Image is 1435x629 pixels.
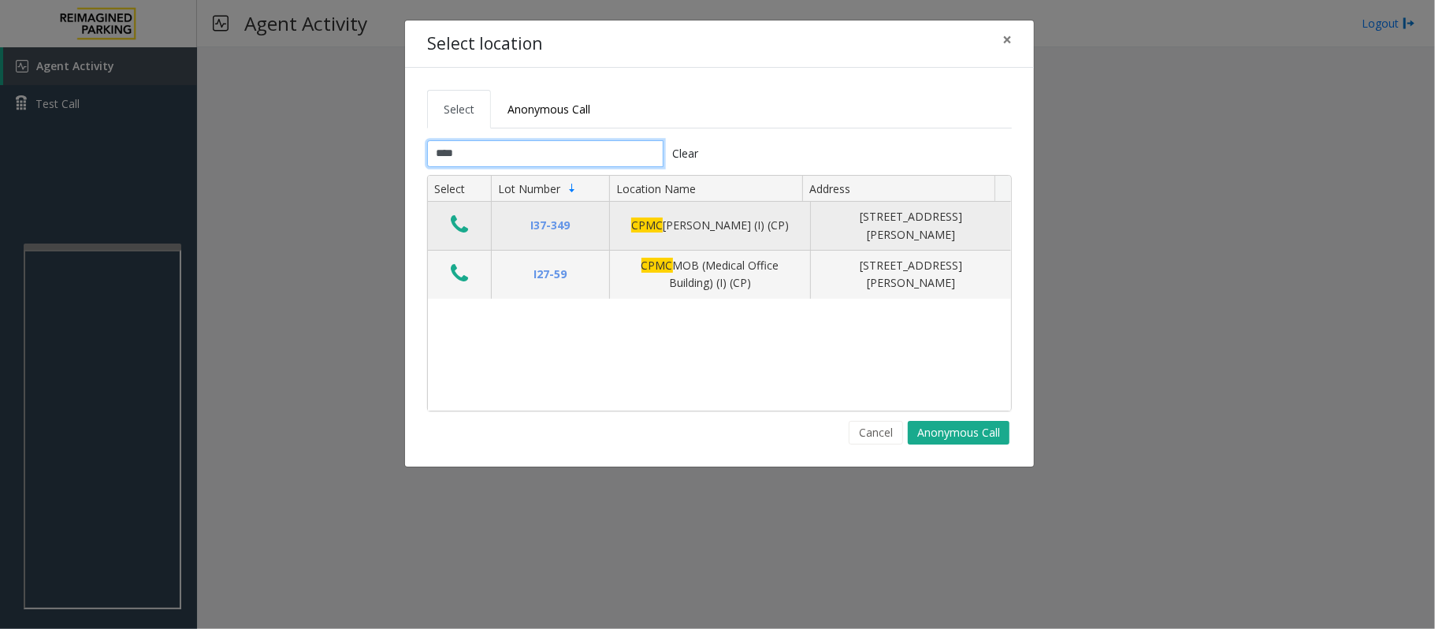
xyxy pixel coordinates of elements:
div: [STREET_ADDRESS][PERSON_NAME] [820,257,1002,292]
div: MOB (Medical Office Building) (I) (CP) [619,257,801,292]
div: I37-349 [501,217,600,234]
span: Address [809,181,850,196]
h4: Select location [427,32,542,57]
span: Sortable [566,182,578,195]
span: × [1002,28,1012,50]
div: Data table [428,176,1011,411]
button: Anonymous Call [908,421,1009,445]
span: Anonymous Call [507,102,590,117]
span: Select [444,102,474,117]
button: Clear [664,140,708,167]
th: Select [428,176,491,203]
div: [PERSON_NAME] (I) (CP) [619,217,801,234]
button: Close [991,20,1023,59]
span: CPMC [631,218,663,233]
span: CPMC [641,258,673,273]
div: [STREET_ADDRESS][PERSON_NAME] [820,208,1002,244]
div: I27-59 [501,266,600,283]
span: Location Name [616,181,696,196]
button: Cancel [849,421,903,445]
ul: Tabs [427,90,1012,128]
span: Lot Number [498,181,560,196]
